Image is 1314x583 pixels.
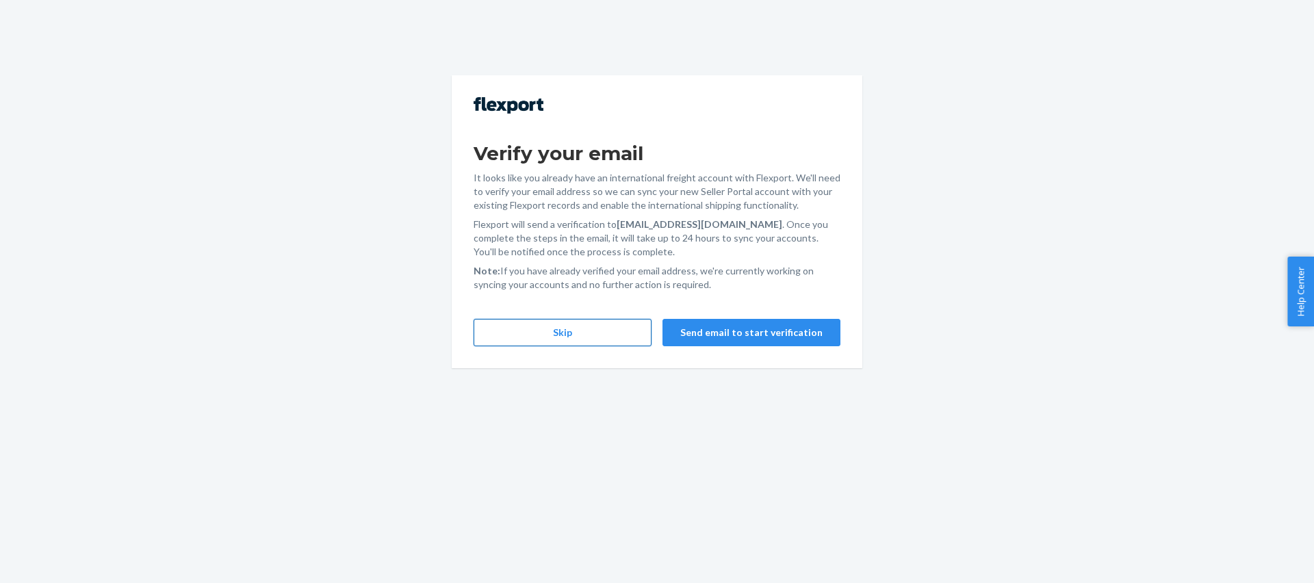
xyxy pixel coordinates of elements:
p: Flexport will send a verification to . Once you complete the steps in the email, it will take up ... [474,218,840,259]
strong: [EMAIL_ADDRESS][DOMAIN_NAME] [617,218,782,230]
p: It looks like you already have an international freight account with Flexport. We'll need to veri... [474,171,840,212]
button: Skip [474,319,652,346]
button: Send email to start verification [662,319,840,346]
strong: Note: [474,265,500,276]
p: If you have already verified your email address, we're currently working on syncing your accounts... [474,264,840,291]
img: Flexport logo [474,97,543,114]
button: Help Center [1287,257,1314,326]
h1: Verify your email [474,141,840,166]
